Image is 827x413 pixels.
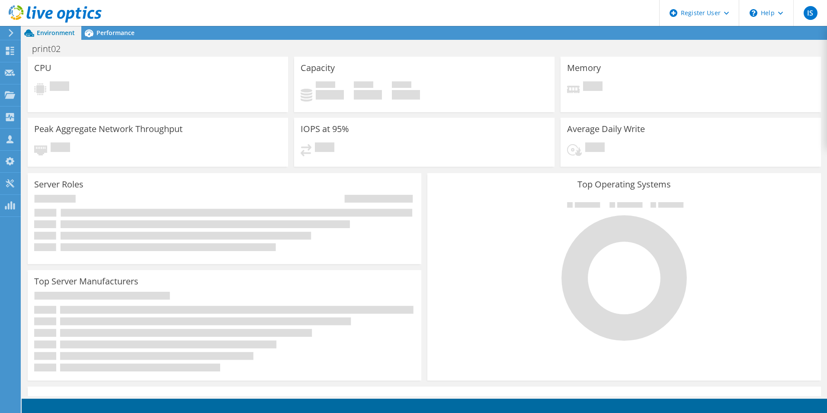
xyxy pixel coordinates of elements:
[804,6,817,20] span: IS
[316,81,335,90] span: Used
[50,81,69,93] span: Pending
[750,9,757,17] svg: \n
[316,90,344,100] h4: 0 GiB
[434,180,814,189] h3: Top Operating Systems
[585,142,605,154] span: Pending
[392,90,420,100] h4: 0 GiB
[315,142,334,154] span: Pending
[354,81,373,90] span: Free
[37,29,75,37] span: Environment
[34,63,51,73] h3: CPU
[51,142,70,154] span: Pending
[567,124,645,134] h3: Average Daily Write
[96,29,135,37] span: Performance
[34,277,138,286] h3: Top Server Manufacturers
[354,90,382,100] h4: 0 GiB
[301,63,335,73] h3: Capacity
[392,81,411,90] span: Total
[28,44,74,54] h1: print02
[583,81,603,93] span: Pending
[301,124,349,134] h3: IOPS at 95%
[34,180,83,189] h3: Server Roles
[567,63,601,73] h3: Memory
[34,124,183,134] h3: Peak Aggregate Network Throughput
